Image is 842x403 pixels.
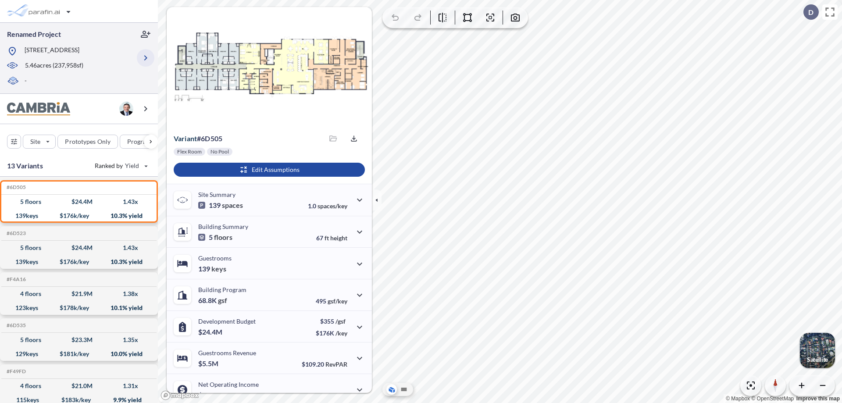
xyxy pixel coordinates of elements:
a: OpenStreetMap [751,396,794,402]
p: Renamed Project [7,29,61,39]
img: BrandImage [7,102,70,116]
button: Edit Assumptions [174,163,365,177]
button: Site [23,135,56,149]
span: gsf/key [328,297,347,305]
button: Site Plan [399,384,409,395]
p: 1.0 [308,202,347,210]
h5: Click to copy the code [5,322,26,328]
button: Aerial View [386,384,397,395]
h5: Click to copy the code [5,230,26,236]
p: 495 [316,297,347,305]
span: /gsf [335,317,346,325]
p: 67 [316,234,347,242]
button: Switcher ImageSatellite [800,333,835,368]
p: Development Budget [198,317,256,325]
h5: Click to copy the code [5,368,26,374]
p: # 6d505 [174,134,222,143]
span: floors [214,233,232,242]
p: Site [30,137,40,146]
p: 13 Variants [7,160,43,171]
span: keys [211,264,226,273]
p: D [808,8,813,16]
h5: Click to copy the code [5,276,26,282]
p: 5.46 acres ( 237,958 sf) [25,61,83,71]
span: /key [335,329,347,337]
p: Program [127,137,152,146]
p: $2.5M [198,391,220,399]
p: Guestrooms [198,254,232,262]
span: Variant [174,134,197,143]
span: spaces [222,201,243,210]
p: Net Operating Income [198,381,259,388]
a: Mapbox [726,396,750,402]
p: 5 [198,233,232,242]
button: Ranked by Yield [88,159,153,173]
p: $176K [316,329,347,337]
p: Guestrooms Revenue [198,349,256,357]
p: Building Summary [198,223,248,230]
p: Site Summary [198,191,235,198]
p: - [25,76,27,86]
span: RevPAR [325,360,347,368]
p: 139 [198,264,226,273]
span: margin [328,392,347,399]
p: $355 [316,317,347,325]
span: height [330,234,347,242]
img: Switcher Image [800,333,835,368]
p: Edit Assumptions [252,165,300,174]
img: user logo [119,102,133,116]
p: 45.0% [310,392,347,399]
button: Prototypes Only [57,135,118,149]
p: $24.4M [198,328,224,336]
span: Yield [125,161,139,170]
a: Mapbox homepage [161,390,199,400]
h5: Click to copy the code [5,184,26,190]
p: 139 [198,201,243,210]
p: Prototypes Only [65,137,111,146]
span: spaces/key [318,202,347,210]
p: 68.8K [198,296,227,305]
span: ft [325,234,329,242]
p: Flex Room [177,148,202,155]
span: gsf [218,296,227,305]
p: No Pool [210,148,229,155]
p: Satellite [807,356,828,363]
p: $109.20 [302,360,347,368]
p: Building Program [198,286,246,293]
a: Improve this map [796,396,840,402]
p: $5.5M [198,359,220,368]
p: [STREET_ADDRESS] [25,46,79,57]
button: Program [120,135,167,149]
